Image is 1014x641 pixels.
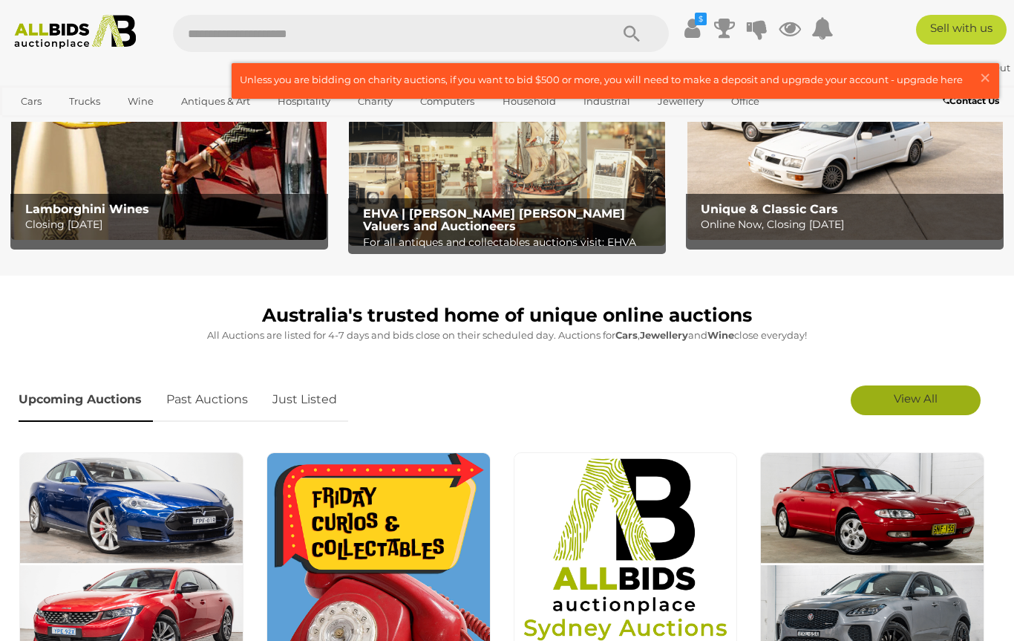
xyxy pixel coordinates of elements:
[894,391,938,406] span: View All
[155,378,259,422] a: Past Auctions
[916,15,1007,45] a: Sell with us
[943,93,1003,109] a: Contact Us
[363,233,658,252] p: For all antiques and collectables auctions visit: EHVA
[349,120,664,246] img: EHVA | Evans Hastings Valuers and Auctioneers
[348,89,402,114] a: Charity
[25,215,321,234] p: Closing [DATE]
[851,385,981,415] a: View All
[681,15,703,42] a: $
[11,89,51,114] a: Cars
[962,62,965,74] span: |
[701,215,996,234] p: Online Now, Closing [DATE]
[615,329,638,341] strong: Cars
[59,89,110,114] a: Trucks
[25,202,149,216] b: Lamborghini Wines
[493,89,566,114] a: Household
[19,305,995,326] h1: Australia's trusted home of unique online auctions
[889,62,962,74] a: username79
[889,62,960,74] strong: username79
[363,206,625,234] b: EHVA | [PERSON_NAME] [PERSON_NAME] Valuers and Auctioneers
[695,13,707,25] i: $
[19,378,153,422] a: Upcoming Auctions
[7,15,143,49] img: Allbids.com.au
[69,114,194,138] a: [GEOGRAPHIC_DATA]
[943,95,999,106] b: Contact Us
[171,89,260,114] a: Antiques & Art
[595,15,669,52] button: Search
[261,378,348,422] a: Just Listed
[707,329,734,341] strong: Wine
[640,329,688,341] strong: Jewellery
[19,327,995,344] p: All Auctions are listed for 4-7 days and bids close on their scheduled day. Auctions for , and cl...
[410,89,484,114] a: Computers
[701,202,838,216] b: Unique & Classic Cars
[11,114,61,138] a: Sports
[967,62,1010,74] a: Sign Out
[574,89,640,114] a: Industrial
[722,89,769,114] a: Office
[268,89,340,114] a: Hospitality
[978,63,992,92] span: ×
[118,89,163,114] a: Wine
[349,120,664,246] a: EHVA | Evans Hastings Valuers and Auctioneers EHVA | [PERSON_NAME] [PERSON_NAME] Valuers and Auct...
[648,89,713,114] a: Jewellery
